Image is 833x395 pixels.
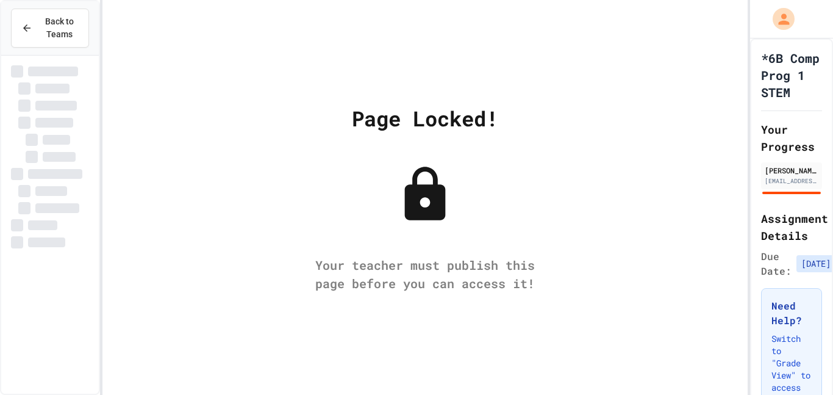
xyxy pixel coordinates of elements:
[352,103,498,134] div: Page Locked!
[40,15,79,41] span: Back to Teams
[765,176,818,186] div: [EMAIL_ADDRESS][DOMAIN_NAME]
[761,121,822,155] h2: Your Progress
[771,299,812,328] h3: Need Help?
[765,165,818,176] div: [PERSON_NAME]
[11,9,89,48] button: Back to Teams
[303,256,547,292] div: Your teacher must publish this page before you can access it!
[761,249,792,278] span: Due Date:
[761,210,822,244] h2: Assignment Details
[760,5,798,33] div: My Account
[761,49,822,101] h1: *6B Comp Prog 1 STEM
